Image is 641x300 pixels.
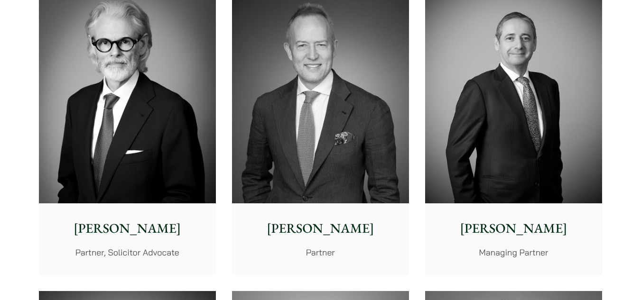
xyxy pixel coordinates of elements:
p: Partner, Solicitor Advocate [46,246,208,259]
p: Partner [240,246,401,259]
p: [PERSON_NAME] [240,218,401,238]
p: [PERSON_NAME] [433,218,595,238]
p: [PERSON_NAME] [46,218,208,238]
p: Managing Partner [433,246,595,259]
